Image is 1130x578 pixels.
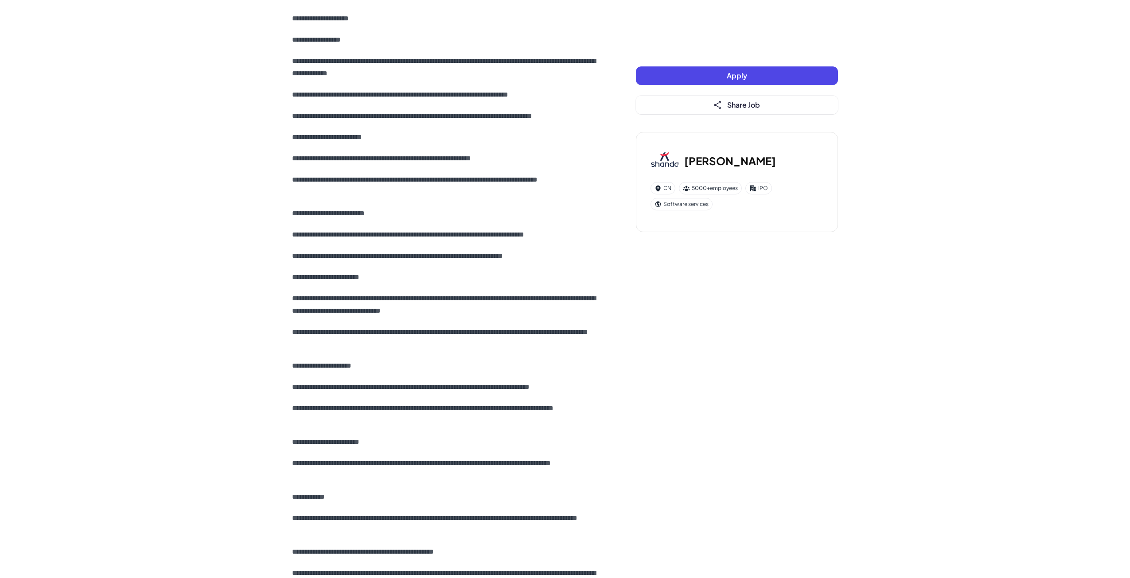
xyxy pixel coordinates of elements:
[651,147,679,175] img: Sh
[684,153,776,169] h3: [PERSON_NAME]
[679,182,742,194] div: 5000+ employees
[636,66,838,85] button: Apply
[651,182,675,194] div: CN
[651,198,713,210] div: Software services
[727,71,747,80] span: Apply
[745,182,772,194] div: IPO
[636,96,838,114] button: Share Job
[727,100,760,109] span: Share Job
